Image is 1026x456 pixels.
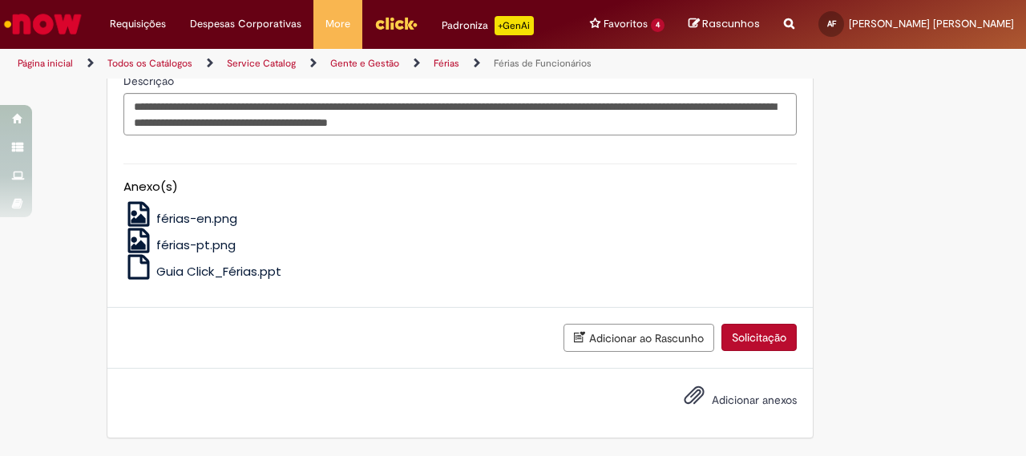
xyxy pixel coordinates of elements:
span: 4 [651,18,664,32]
span: Rascunhos [702,16,760,31]
a: férias-pt.png [123,236,236,253]
button: Adicionar anexos [680,381,709,418]
h5: Anexo(s) [123,180,797,194]
a: Página inicial [18,57,73,70]
p: +GenAi [495,16,534,35]
span: [PERSON_NAME] [PERSON_NAME] [849,17,1014,30]
span: More [325,16,350,32]
span: Favoritos [604,16,648,32]
div: Padroniza [442,16,534,35]
img: click_logo_yellow_360x200.png [374,11,418,35]
span: AF [827,18,836,29]
span: Guia Click_Férias.ppt [156,263,281,280]
span: Requisições [110,16,166,32]
a: Guia Click_Férias.ppt [123,263,282,280]
a: Férias de Funcionários [494,57,592,70]
textarea: Descrição [123,93,797,135]
button: Adicionar ao Rascunho [563,324,714,352]
span: Descrição [123,74,177,88]
ul: Trilhas de página [12,49,672,79]
span: Despesas Corporativas [190,16,301,32]
a: Gente e Gestão [330,57,399,70]
span: Adicionar anexos [712,393,797,407]
img: ServiceNow [2,8,84,40]
button: Solicitação [721,324,797,351]
span: férias-pt.png [156,236,236,253]
a: Rascunhos [689,17,760,32]
a: Férias [434,57,459,70]
span: férias-en.png [156,210,237,227]
a: férias-en.png [123,210,238,227]
a: Service Catalog [227,57,296,70]
a: Todos os Catálogos [107,57,192,70]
